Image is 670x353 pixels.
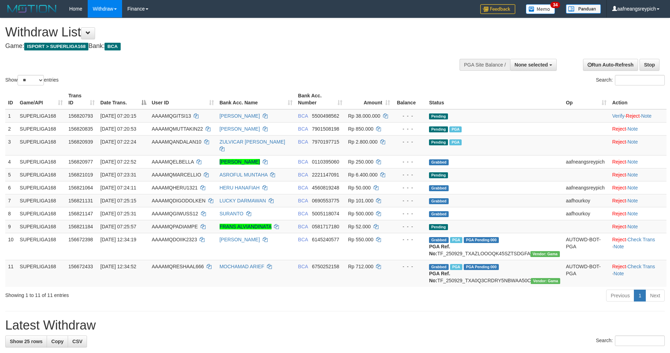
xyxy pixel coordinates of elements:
[614,244,624,249] a: Note
[5,89,17,109] th: ID
[596,335,665,346] label: Search:
[480,4,515,14] img: Feedback.jpg
[5,75,59,85] label: Show entries
[596,75,665,85] label: Search:
[152,139,202,145] span: AAAAMQANDALAN10
[612,264,626,269] a: Reject
[429,224,448,230] span: Pending
[393,89,427,109] th: Balance
[312,224,339,229] span: Copy 0581717180 to clipboard
[345,89,393,109] th: Amount: activate to sort column ascending
[105,43,120,50] span: BCA
[348,126,373,132] span: Rp 850.000
[152,224,198,229] span: AAAAMQPADIAMPE
[348,237,373,242] span: Rp 550.000
[609,233,666,260] td: · ·
[628,211,638,216] a: Note
[429,126,448,132] span: Pending
[530,251,560,257] span: Vendor URL: https://trx31.1velocity.biz
[609,89,666,109] th: Action
[312,264,339,269] span: Copy 6750252158 to clipboard
[429,185,449,191] span: Grabbed
[450,264,462,270] span: Marked by aafsoycanthlai
[628,185,638,191] a: Note
[550,2,560,8] span: 34
[152,185,198,191] span: AAAAMQHERU1321
[583,59,638,71] a: Run Auto-Refresh
[220,198,266,203] a: LUCKY DARMAWAN
[5,155,17,168] td: 4
[68,237,93,242] span: 156672398
[464,264,499,270] span: PGA Pending
[312,211,339,216] span: Copy 5005118074 to clipboard
[396,125,424,132] div: - - -
[152,159,194,165] span: AAAAMQELBELLA
[626,113,640,119] a: Reject
[100,113,136,119] span: [DATE] 07:20:15
[17,181,66,194] td: SUPERLIGA168
[515,62,548,68] span: None selected
[68,198,93,203] span: 156821131
[396,263,424,270] div: - - -
[641,113,652,119] a: Note
[68,335,87,347] a: CSV
[348,211,373,216] span: Rp 500.000
[68,224,93,229] span: 156821184
[450,237,462,243] span: Marked by aafsoycanthlai
[396,236,424,243] div: - - -
[563,89,609,109] th: Op: activate to sort column ascending
[609,260,666,287] td: · ·
[152,126,203,132] span: AAAAMQMUTTAKIN22
[396,184,424,191] div: - - -
[609,207,666,220] td: ·
[220,159,260,165] a: [PERSON_NAME]
[348,139,377,145] span: Rp 2.800.000
[396,158,424,165] div: - - -
[612,172,626,178] a: Reject
[17,194,66,207] td: SUPERLIGA168
[5,25,440,39] h1: Withdraw List
[396,138,424,145] div: - - -
[312,172,339,178] span: Copy 2221147091 to clipboard
[460,59,510,71] div: PGA Site Balance /
[628,159,638,165] a: Note
[639,59,659,71] a: Stop
[426,89,563,109] th: Status
[429,271,450,283] b: PGA Ref. No:
[609,194,666,207] td: ·
[152,264,204,269] span: AAAAMQRESHAAL666
[563,155,609,168] td: aafneangsreypich
[68,185,93,191] span: 156821064
[5,181,17,194] td: 6
[312,126,339,132] span: Copy 7901508198 to clipboard
[531,278,560,284] span: Vendor URL: https://trx31.1velocity.biz
[100,172,136,178] span: [DATE] 07:23:31
[429,139,448,145] span: Pending
[606,290,634,302] a: Previous
[449,139,462,145] span: Marked by aafchoeunmanni
[68,264,93,269] span: 156672433
[5,260,17,287] td: 11
[348,159,373,165] span: Rp 250.000
[628,224,638,229] a: Note
[312,185,339,191] span: Copy 4560819248 to clipboard
[17,233,66,260] td: SUPERLIGA168
[645,290,665,302] a: Next
[298,172,308,178] span: BCA
[429,211,449,217] span: Grabbed
[429,172,448,178] span: Pending
[68,211,93,216] span: 156821147
[348,172,377,178] span: Rp 6.400.000
[100,224,136,229] span: [DATE] 07:25:57
[609,155,666,168] td: ·
[5,4,59,14] img: MOTION_logo.png
[10,339,42,344] span: Show 25 rows
[396,223,424,230] div: - - -
[312,139,339,145] span: Copy 7970197715 to clipboard
[5,233,17,260] td: 10
[298,224,308,229] span: BCA
[312,198,339,203] span: Copy 0690553775 to clipboard
[396,112,424,119] div: - - -
[100,139,136,145] span: [DATE] 07:22:24
[566,4,601,14] img: panduan.png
